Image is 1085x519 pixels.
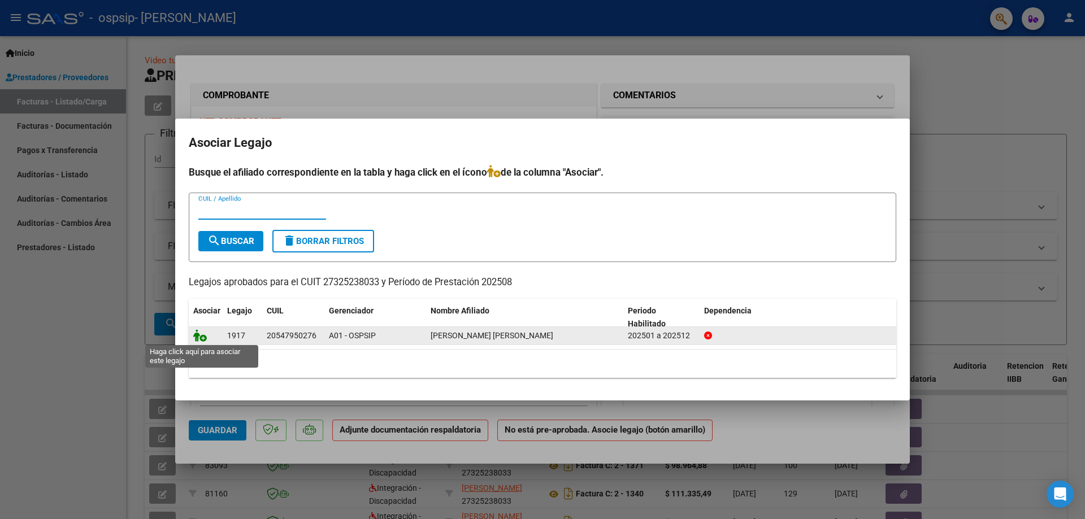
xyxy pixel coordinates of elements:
[189,350,896,378] div: 1 registros
[623,299,700,336] datatable-header-cell: Periodo Habilitado
[189,165,896,180] h4: Busque el afiliado correspondiente en la tabla y haga click en el ícono de la columna "Asociar".
[628,306,666,328] span: Periodo Habilitado
[329,331,376,340] span: A01 - OSPSIP
[262,299,324,336] datatable-header-cell: CUIL
[227,306,252,315] span: Legajo
[189,132,896,154] h2: Asociar Legajo
[283,234,296,247] mat-icon: delete
[198,231,263,251] button: Buscar
[207,236,254,246] span: Buscar
[704,306,752,315] span: Dependencia
[700,299,897,336] datatable-header-cell: Dependencia
[227,331,245,340] span: 1917
[431,306,489,315] span: Nombre Afiliado
[207,234,221,247] mat-icon: search
[329,306,374,315] span: Gerenciador
[223,299,262,336] datatable-header-cell: Legajo
[193,306,220,315] span: Asociar
[189,299,223,336] datatable-header-cell: Asociar
[189,276,896,290] p: Legajos aprobados para el CUIT 27325238033 y Período de Prestación 202508
[283,236,364,246] span: Borrar Filtros
[267,329,316,342] div: 20547950276
[426,299,623,336] datatable-header-cell: Nombre Afiliado
[267,306,284,315] span: CUIL
[628,329,695,342] div: 202501 a 202512
[272,230,374,252] button: Borrar Filtros
[431,331,553,340] span: DIAZ MARTINEZ ANGEL DAREK
[1047,481,1074,508] div: Open Intercom Messenger
[324,299,426,336] datatable-header-cell: Gerenciador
